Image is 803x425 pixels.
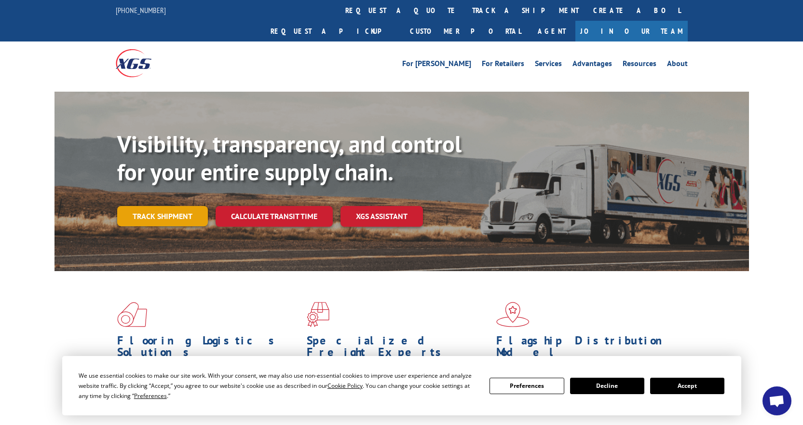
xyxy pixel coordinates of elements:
a: Advantages [572,60,612,70]
a: For [PERSON_NAME] [402,60,471,70]
span: Cookie Policy [327,382,363,390]
div: We use essential cookies to make our site work. With your consent, we may also use non-essential ... [79,370,478,401]
a: Customer Portal [403,21,528,41]
img: xgs-icon-flagship-distribution-model-red [496,302,530,327]
a: For Retailers [482,60,524,70]
a: About [667,60,688,70]
h1: Specialized Freight Experts [307,335,489,363]
a: [PHONE_NUMBER] [116,5,166,15]
h1: Flagship Distribution Model [496,335,679,363]
a: Learn More > [307,406,427,417]
a: Resources [623,60,656,70]
a: XGS ASSISTANT [340,206,423,227]
h1: Flooring Logistics Solutions [117,335,299,363]
span: Preferences [134,392,167,400]
button: Preferences [490,378,564,394]
a: Track shipment [117,206,208,226]
img: xgs-icon-total-supply-chain-intelligence-red [117,302,147,327]
b: Visibility, transparency, and control for your entire supply chain. [117,129,462,187]
div: Cookie Consent Prompt [62,356,741,415]
a: Open chat [762,386,791,415]
a: Request a pickup [263,21,403,41]
a: Agent [528,21,575,41]
button: Accept [650,378,724,394]
a: Services [535,60,562,70]
a: Calculate transit time [216,206,333,227]
button: Decline [570,378,644,394]
a: Join Our Team [575,21,688,41]
img: xgs-icon-focused-on-flooring-red [307,302,329,327]
a: Learn More > [117,406,237,417]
